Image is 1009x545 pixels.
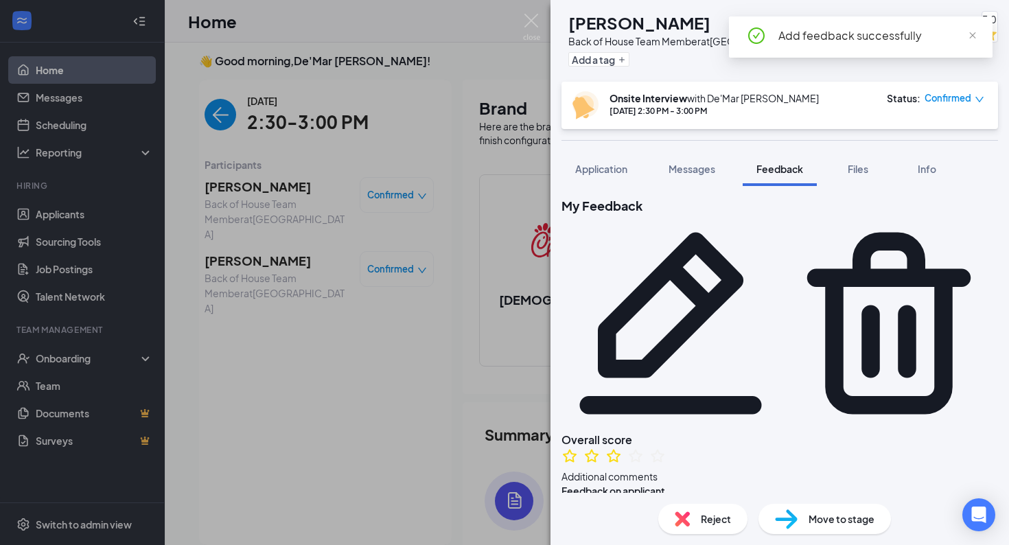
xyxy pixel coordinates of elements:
span: Info [918,163,936,175]
span: check-circle [748,27,765,44]
span: Move to stage [809,511,874,526]
span: Reject [701,511,731,526]
span: Messages [669,163,715,175]
div: Back of House Team Member at [GEOGRAPHIC_DATA] [568,34,810,48]
svg: Trash [780,214,998,432]
span: Feedback [756,163,803,175]
div: Feedback on applicant [561,484,665,498]
span: Additional comments [561,469,658,484]
svg: Pencil [561,214,780,432]
svg: StarBorder [605,448,622,464]
svg: StarBorder [561,448,578,464]
div: Status : [887,91,920,105]
span: Files [848,163,868,175]
span: down [975,95,984,104]
div: Open Intercom Messenger [962,498,995,531]
div: Add feedback successfully [778,27,976,44]
h1: [PERSON_NAME] [568,11,710,34]
span: Confirmed [925,91,971,105]
button: PlusAdd a tag [568,52,629,67]
b: Onsite Interview [610,92,687,104]
span: 3.0 [982,12,997,27]
span: Application [575,163,627,175]
div: with De'Mar [PERSON_NAME] [610,91,819,105]
svg: Ellipses [888,11,904,27]
h3: Overall score [561,432,998,448]
div: [DATE] 2:30 PM - 3:00 PM [610,105,819,117]
svg: StarBorder [583,448,600,464]
span: close [968,31,977,40]
svg: StarBorder [627,448,644,464]
h2: My Feedback [561,197,998,214]
svg: Plus [618,56,626,64]
svg: StarBorder [649,448,666,464]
